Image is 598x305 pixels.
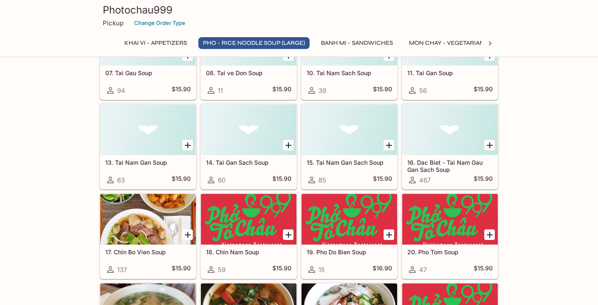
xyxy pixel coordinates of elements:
h5: $15.90 [172,264,191,275]
div: 14. Tai Gan Sach Soup [201,104,296,155]
span: 94 [117,87,125,95]
button: Mon Chay - Vegetarian Entrees [404,37,517,49]
a: 11. Tai Gan Soup56$15.90 [402,14,498,100]
div: 16. Dac Biet - Tai Nam Gau Gan Sach Soup [402,104,498,155]
h5: 15. Tai Nam Gan Sach Soup [307,159,392,166]
h5: 07. Tai Gau Soup [105,69,191,76]
h5: 11. Tai Gan Soup [407,69,493,76]
a: 13. Tai Nam Gan Soup63$15.90 [100,104,196,189]
h5: $15.90 [474,85,493,95]
a: 16. Dac Biet - Tai Nam Gau Gan Sach Soup467$15.90 [402,104,498,189]
span: 137 [117,266,127,274]
span: 59 [218,266,225,274]
h5: $15.90 [272,264,291,275]
h3: Photochau999 [103,3,495,16]
span: 39 [318,87,326,95]
a: 19. Pho Do Bien Soup15$16.90 [301,193,398,279]
button: Change Order Type [130,16,189,30]
h5: 13. Tai Nam Gan Soup [105,159,191,166]
h5: 10. Tai Nam Sach Soup [307,69,392,76]
a: 14. Tai Gan Sach Soup60$15.90 [200,104,297,189]
button: Add 14. Tai Gan Sach Soup [283,140,294,150]
div: 19. Pho Do Bien Soup [302,194,397,245]
a: 18. Chin Nam Soup59$15.90 [200,193,297,279]
h5: 16. Dac Biet - Tai Nam Gau Gan Sach Soup [407,159,493,173]
button: Add 15. Tai Nam Gan Sach Soup [384,140,394,150]
h5: $15.90 [272,175,291,185]
h5: 08. Tai ve Don Soup [206,69,291,76]
h5: $15.90 [373,175,392,185]
a: 20. Pho Tom Soup47$15.90 [402,193,498,279]
div: 18. Chin Nam Soup [201,194,296,245]
div: 15. Tai Nam Gan Sach Soup [302,104,397,155]
div: 17. Chin Bo Vien Soup [100,194,196,245]
span: 467 [419,176,431,184]
h5: 20. Pho Tom Soup [407,248,493,256]
a: 17. Chin Bo Vien Soup137$15.90 [100,193,196,279]
button: Add 18. Chin Nam Soup [283,229,294,240]
a: 15. Tai Nam Gan Sach Soup85$15.90 [301,104,398,189]
div: 13. Tai Nam Gan Soup [100,104,196,155]
p: Pickup [103,19,123,27]
span: 63 [117,176,125,184]
h5: 19. Pho Do Bien Soup [307,248,392,256]
button: Add 19. Pho Do Bien Soup [384,229,394,240]
button: Banh Mi - Sandwiches [316,37,398,49]
span: 85 [318,176,326,184]
button: Add 20. Pho Tom Soup [484,229,495,240]
h5: $15.90 [474,264,493,275]
h5: $15.90 [474,175,493,185]
h5: 17. Chin Bo Vien Soup [105,248,191,256]
span: 60 [218,176,225,184]
a: 10. Tai Nam Sach Soup39$15.90 [301,14,398,100]
button: Add 13. Tai Nam Gan Soup [182,140,193,150]
button: Add 16. Dac Biet - Tai Nam Gau Gan Sach Soup [484,140,495,150]
h5: $15.90 [172,85,191,95]
h5: $16.90 [373,264,392,275]
span: 11 [218,87,223,95]
span: 15 [318,266,325,274]
h5: $15.90 [272,85,291,95]
h5: $15.90 [172,175,191,185]
span: 56 [419,87,427,95]
button: Add 17. Chin Bo Vien Soup [182,229,193,240]
h5: 18. Chin Nam Soup [206,248,291,256]
div: 20. Pho Tom Soup [402,194,498,245]
h5: $15.90 [373,85,392,95]
h5: 14. Tai Gan Sach Soup [206,159,291,166]
button: Pho - Rice Noodle Soup (Large) [198,37,310,49]
button: Khai Vi - Appetizers [120,37,192,49]
span: 47 [419,266,427,274]
a: 07. Tai Gau Soup94$15.90 [100,14,196,100]
a: 08. Tai ve Don Soup11$15.90 [200,14,297,100]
